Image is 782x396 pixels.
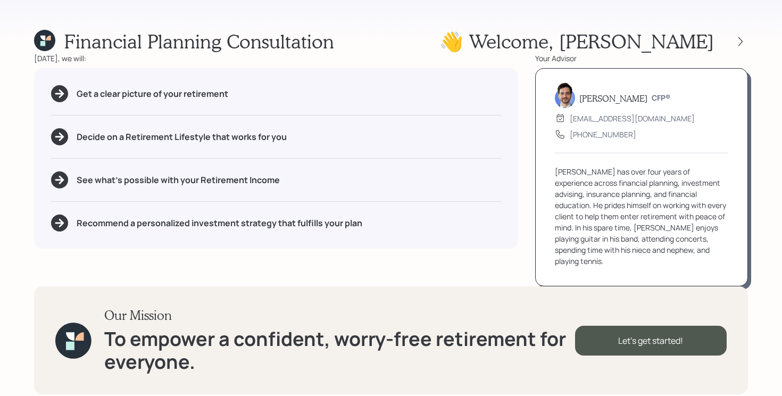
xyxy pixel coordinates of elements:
[535,53,748,64] div: Your Advisor
[555,166,728,267] div: [PERSON_NAME] has over four years of experience across financial planning, investment advising, i...
[77,89,228,99] h5: Get a clear picture of your retirement
[555,82,575,108] img: jonah-coleman-headshot.png
[77,218,362,228] h5: Recommend a personalized investment strategy that fulfills your plan
[77,132,287,142] h5: Decide on a Retirement Lifestyle that works for you
[652,94,670,103] h6: CFP®
[64,30,334,53] h1: Financial Planning Consultation
[104,308,575,323] h3: Our Mission
[77,175,280,185] h5: See what's possible with your Retirement Income
[570,129,636,140] div: [PHONE_NUMBER]
[439,30,714,53] h1: 👋 Welcome , [PERSON_NAME]
[34,53,518,64] div: [DATE], we will:
[104,327,575,373] h1: To empower a confident, worry-free retirement for everyone.
[579,93,647,103] h5: [PERSON_NAME]
[575,326,727,356] div: Let's get started!
[570,113,695,124] div: [EMAIL_ADDRESS][DOMAIN_NAME]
